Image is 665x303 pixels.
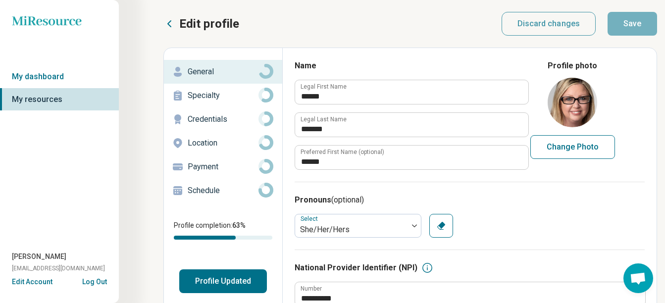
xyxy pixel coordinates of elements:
[300,224,403,236] div: She/Her/Hers
[164,214,282,246] div: Profile completion:
[502,12,596,36] button: Discard changes
[188,161,258,173] p: Payment
[188,113,258,125] p: Credentials
[301,149,384,155] label: Preferred First Name (optional)
[164,155,282,179] a: Payment
[301,215,320,222] label: Select
[530,135,615,159] button: Change Photo
[188,66,258,78] p: General
[188,90,258,101] p: Specialty
[179,269,267,293] button: Profile Updated
[163,16,239,32] button: Edit profile
[179,16,239,32] p: Edit profile
[331,195,364,204] span: (optional)
[295,262,417,274] h3: National Provider Identifier (NPI)
[188,185,258,197] p: Schedule
[232,221,246,229] span: 63 %
[301,286,322,292] label: Number
[623,263,653,293] div: Open chat
[548,60,597,72] legend: Profile photo
[82,277,107,285] button: Log Out
[164,179,282,202] a: Schedule
[164,60,282,84] a: General
[295,60,528,72] h3: Name
[188,137,258,149] p: Location
[12,264,105,273] span: [EMAIL_ADDRESS][DOMAIN_NAME]
[295,194,645,206] h3: Pronouns
[301,84,347,90] label: Legal First Name
[12,252,66,262] span: [PERSON_NAME]
[301,116,347,122] label: Legal Last Name
[164,107,282,131] a: Credentials
[164,84,282,107] a: Specialty
[164,131,282,155] a: Location
[548,78,597,127] img: avatar image
[608,12,657,36] button: Save
[174,236,272,240] div: Profile completion
[12,277,52,287] button: Edit Account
